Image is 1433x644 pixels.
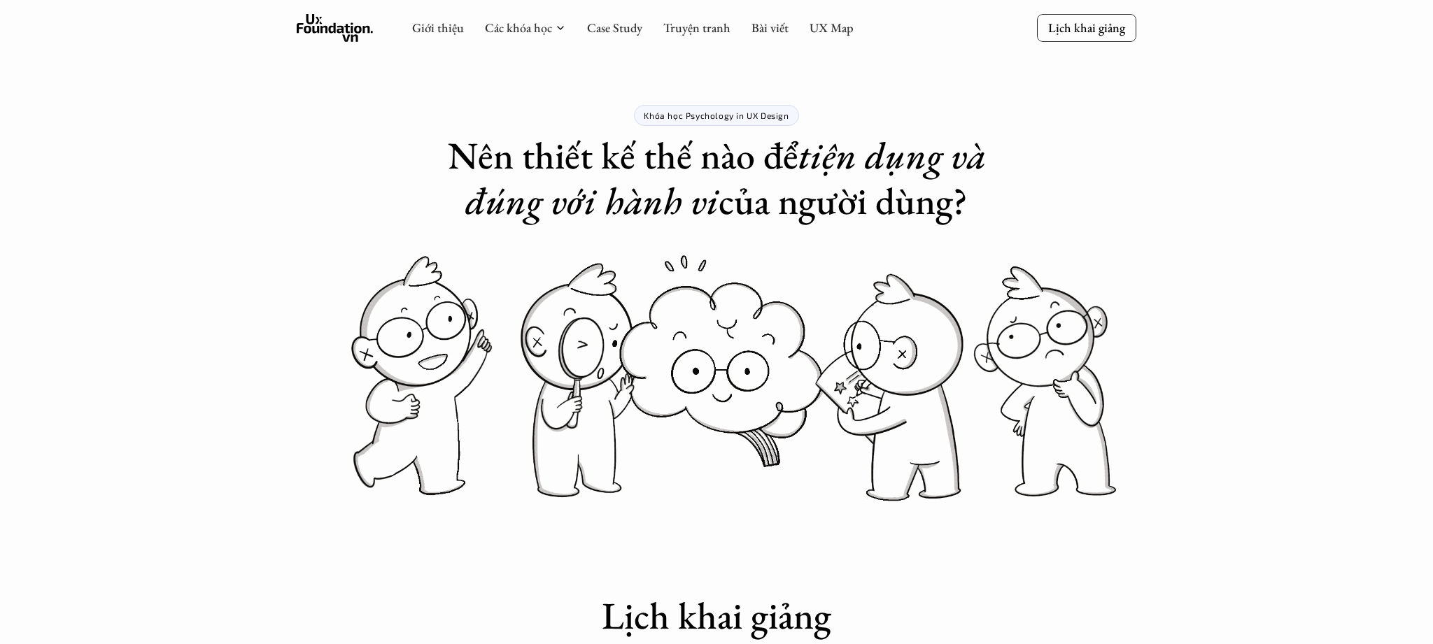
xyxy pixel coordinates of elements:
[810,20,854,36] a: UX Map
[751,20,789,36] a: Bài viết
[465,131,994,225] em: tiện dụng và đúng với hành vi
[663,20,730,36] a: Truyện tranh
[437,133,996,224] h1: Nên thiết kế thế nào để của người dùng?
[1048,20,1125,36] p: Lịch khai giảng
[644,110,789,120] p: Khóa học Psychology in UX Design
[437,593,996,638] h1: Lịch khai giảng
[485,20,552,36] a: Các khóa học
[412,20,464,36] a: Giới thiệu
[587,20,642,36] a: Case Study
[1037,14,1136,41] a: Lịch khai giảng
